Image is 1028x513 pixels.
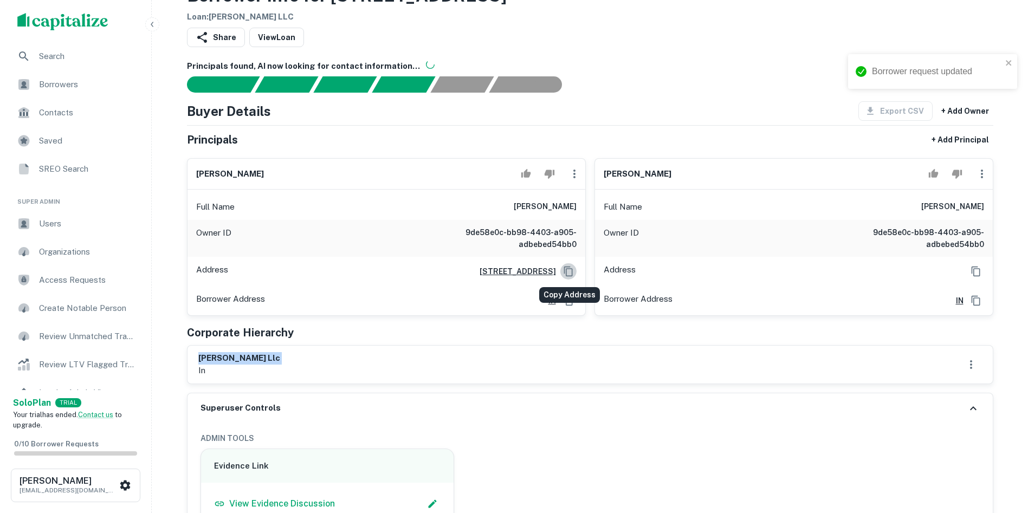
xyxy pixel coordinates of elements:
a: View Evidence Discussion [214,497,335,510]
p: Address [604,263,636,280]
span: Users [39,217,136,230]
p: Borrower Address [604,293,673,309]
button: + Add Owner [937,101,993,121]
button: Share [187,28,245,47]
a: Review Unmatched Transactions [9,323,143,349]
a: Lender Admin View [9,380,143,406]
div: Principals found, still searching for contact information. This may take time... [430,76,494,93]
button: [PERSON_NAME][EMAIL_ADDRESS][DOMAIN_NAME] [11,469,140,502]
strong: Solo Plan [13,398,51,408]
button: close [1005,59,1013,69]
h6: Evidence Link [214,460,441,472]
button: Reject [540,163,559,185]
a: Users [9,211,143,237]
button: Accept [516,163,535,185]
a: Contact us [78,411,113,419]
a: SoloPlan [13,397,51,410]
h6: [PERSON_NAME] [921,200,984,213]
h6: Superuser Controls [201,402,281,414]
h6: 9de58e0c-bb98-4403-a905-adbebed54bb0 [854,226,984,250]
h5: Corporate Hierarchy [187,324,294,341]
p: Owner ID [196,226,231,250]
a: Review LTV Flagged Transactions [9,352,143,378]
a: [STREET_ADDRESS] [471,265,556,277]
div: Sending borrower request to AI... [174,76,255,93]
h6: [PERSON_NAME] [196,168,264,180]
p: Full Name [604,200,642,213]
h6: [PERSON_NAME] [514,200,577,213]
a: Contacts [9,100,143,126]
span: Lender Admin View [39,386,136,399]
p: Full Name [196,200,235,213]
span: Access Requests [39,274,136,287]
a: IN [947,295,964,307]
a: Search [9,43,143,69]
span: Search [39,50,136,63]
span: Review LTV Flagged Transactions [39,358,136,371]
span: Your trial has ended. to upgrade. [13,411,122,430]
div: Borrower request updated [872,65,1002,78]
span: SREO Search [39,163,136,176]
h5: Principals [187,132,238,148]
p: Address [196,263,228,280]
img: capitalize-logo.png [17,13,108,30]
a: Borrowers [9,72,143,98]
p: Owner ID [604,226,639,250]
a: ViewLoan [249,28,304,47]
h6: [PERSON_NAME] [20,477,117,485]
h4: Buyer Details [187,101,271,121]
div: Your request is received and processing... [255,76,318,93]
a: SREO Search [9,156,143,182]
p: [EMAIL_ADDRESS][DOMAIN_NAME] [20,485,117,495]
a: Access Requests [9,267,143,293]
h6: [PERSON_NAME] llc [198,352,280,365]
iframe: Chat Widget [974,426,1028,478]
a: Saved [9,128,143,154]
div: Copy Address [539,287,600,303]
div: Documents found, AI parsing details... [313,76,377,93]
span: Borrowers [39,78,136,91]
span: Organizations [39,245,136,258]
span: Review Unmatched Transactions [39,330,136,343]
a: Create Notable Person [9,295,143,321]
button: Accept [924,163,943,185]
span: Contacts [39,106,136,119]
h6: 9de58e0c-bb98-4403-a905-adbebed54bb0 [447,226,577,250]
h6: ADMIN TOOLS [201,432,980,444]
button: Copy Address [560,263,577,280]
h6: [PERSON_NAME] [604,168,671,180]
span: 0 / 10 Borrower Requests [14,440,99,448]
p: Borrower Address [196,293,265,309]
div: AI fulfillment process complete. [489,76,575,93]
li: Super Admin [9,184,143,211]
h6: Loan : [PERSON_NAME] LLC [187,11,507,23]
span: Create Notable Person [39,302,136,315]
a: Organizations [9,239,143,265]
div: TRIAL [55,398,81,407]
p: in [198,364,280,377]
button: Copy Address [968,263,984,280]
button: + Add Principal [927,130,993,150]
span: Saved [39,134,136,147]
button: Copy Address [968,293,984,309]
h6: Principals found, AI now looking for contact information... [187,60,993,73]
button: Edit Slack Link [424,496,441,512]
p: View Evidence Discussion [229,497,335,510]
div: Principals found, AI now looking for contact information... [372,76,435,93]
button: Reject [947,163,966,185]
